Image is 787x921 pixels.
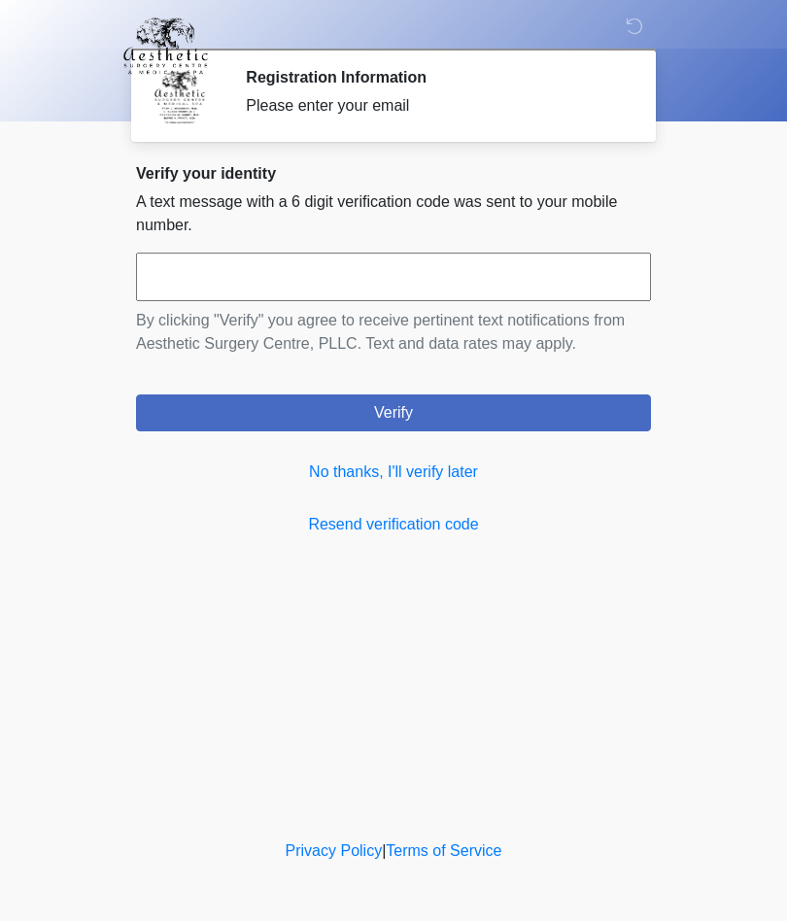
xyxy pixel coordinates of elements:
[382,842,386,859] a: |
[286,842,383,859] a: Privacy Policy
[136,460,651,484] a: No thanks, I'll verify later
[246,94,622,118] div: Please enter your email
[136,164,651,183] h2: Verify your identity
[136,513,651,536] a: Resend verification code
[136,394,651,431] button: Verify
[151,68,209,126] img: Agent Avatar
[386,842,501,859] a: Terms of Service
[136,309,651,356] p: By clicking "Verify" you agree to receive pertinent text notifications from Aesthetic Surgery Cen...
[136,190,651,237] p: A text message with a 6 digit verification code was sent to your mobile number.
[117,15,215,77] img: Aesthetic Surgery Centre, PLLC Logo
